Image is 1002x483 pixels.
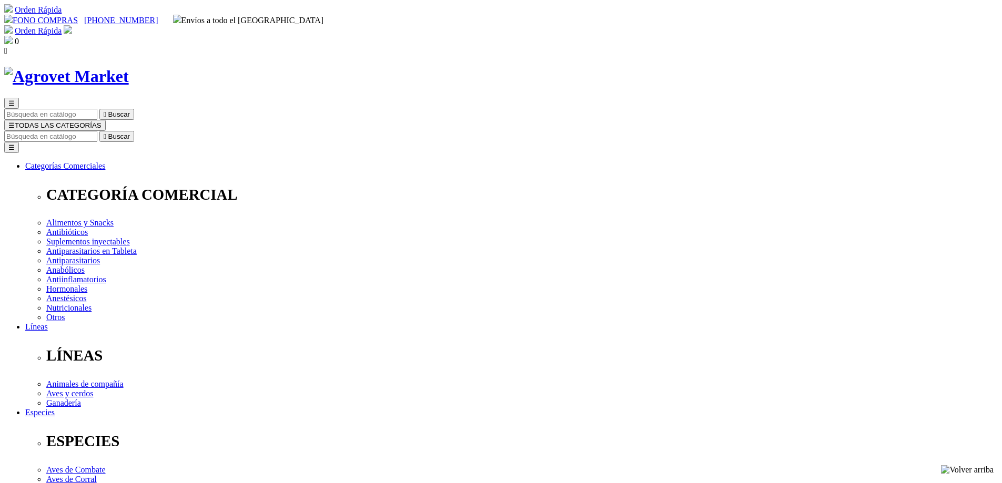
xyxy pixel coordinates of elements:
span: Buscar [108,110,130,118]
a: Anabólicos [46,265,85,274]
span: 0 [15,37,19,46]
a: Orden Rápida [15,26,62,35]
img: user.svg [64,25,72,34]
span: ☰ [8,99,15,107]
a: Especies [25,408,55,417]
span: Buscar [108,132,130,140]
a: FONO COMPRAS [4,16,78,25]
img: shopping-cart.svg [4,4,13,13]
a: Antiparasitarios [46,256,100,265]
input: Buscar [4,131,97,142]
img: delivery-truck.svg [173,15,181,23]
button: ☰TODAS LAS CATEGORÍAS [4,120,106,131]
img: phone.svg [4,15,13,23]
button:  Buscar [99,109,134,120]
p: LÍNEAS [46,347,998,364]
a: Categorías Comerciales [25,161,105,170]
a: Antiinflamatorios [46,275,106,284]
a: Ganadería [46,398,81,407]
a: [PHONE_NUMBER] [84,16,158,25]
a: Orden Rápida [15,5,62,14]
button:  Buscar [99,131,134,142]
a: Anestésicos [46,294,86,303]
a: Animales de compañía [46,379,124,388]
a: Hormonales [46,284,87,293]
img: Volver arriba [941,465,994,475]
span: ☰ [8,121,15,129]
i:  [4,46,7,55]
a: Acceda a su cuenta de cliente [64,26,72,35]
a: Alimentos y Snacks [46,218,114,227]
p: CATEGORÍA COMERCIAL [46,186,998,203]
i:  [104,110,106,118]
img: shopping-bag.svg [4,36,13,44]
a: Nutricionales [46,303,92,312]
img: Agrovet Market [4,67,129,86]
span: Envíos a todo el [GEOGRAPHIC_DATA] [173,16,324,25]
a: Aves y cerdos [46,389,93,398]
img: shopping-cart.svg [4,25,13,34]
a: Aves de Combate [46,465,106,474]
a: Líneas [25,322,48,331]
i:  [104,132,106,140]
input: Buscar [4,109,97,120]
a: Antiparasitarios en Tableta [46,246,137,255]
a: Suplementos inyectables [46,237,130,246]
a: Otros [46,313,65,322]
button: ☰ [4,98,19,109]
a: Antibióticos [46,228,88,237]
p: ESPECIES [46,433,998,450]
button: ☰ [4,142,19,153]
